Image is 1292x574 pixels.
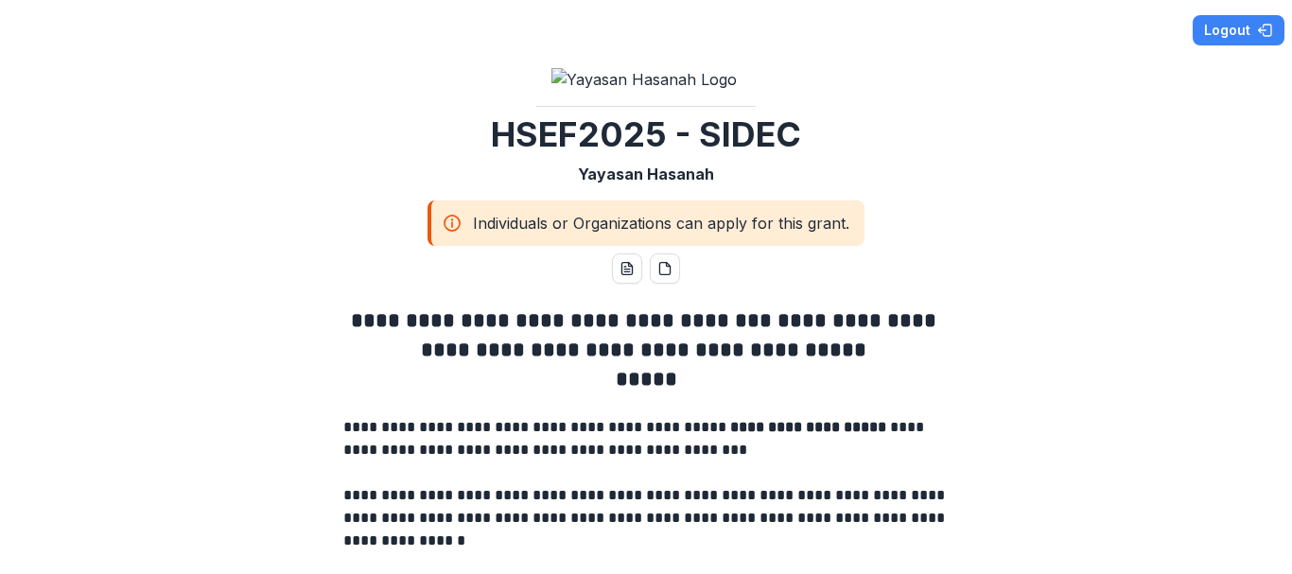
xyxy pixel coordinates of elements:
[491,114,801,155] h2: HSEF2025 - SIDEC
[578,163,714,185] p: Yayasan Hasanah
[551,68,741,91] img: Yayasan Hasanah Logo
[650,253,680,284] button: pdf-download
[612,253,642,284] button: word-download
[1193,15,1284,45] button: Logout
[428,200,864,246] div: Individuals or Organizations can apply for this grant.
